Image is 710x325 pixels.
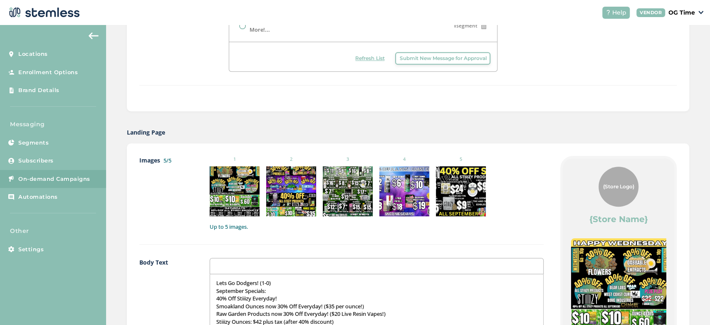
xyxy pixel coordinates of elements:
div: VENDOR [636,8,665,17]
span: Help [612,8,626,17]
span: {Store Logo} [603,183,634,190]
span: On-demand Campaigns [18,175,90,183]
img: Z [323,166,373,216]
img: 2Q== [436,166,486,216]
span: Enrollment Options [18,68,78,77]
strong: 1 [453,22,456,29]
img: icon-help-white-03924b79.svg [606,10,611,15]
span: Brand Details [18,86,59,95]
span: Automations [18,193,58,201]
span: Locations [18,50,48,58]
small: 5 [436,156,486,163]
span: Settings [18,245,44,254]
small: 3 [323,156,373,163]
iframe: Chat Widget [668,285,710,325]
img: Z [210,166,260,216]
p: Raw Garden Products now 30% Off Everyday! ($20 Live Resin Vapes!) [216,310,537,317]
p: Lets Go Dodgers! (1-0) [216,279,537,287]
button: Refresh List [351,52,388,65]
label: 5/5 [163,157,171,164]
img: logo-dark-0685b13c.svg [7,4,80,21]
img: 2Q== [379,166,429,216]
label: Images [139,156,193,231]
span: Subscribers [18,157,54,165]
label: 40% Off Your Favorite Brands [DATE] at OG Time...Click The Link to Learn More!... [249,17,453,34]
span: Segments [18,139,49,147]
img: icon-arrow-back-accent-c549486e.svg [89,32,99,39]
span: Submit New Message for Approval [399,55,486,62]
span: segment [453,22,477,30]
label: Landing Page [127,128,165,137]
p: Smoakland Ounces now 30% Off Everyday! ($35 per ounce!) [216,302,537,310]
label: {Store Name} [589,213,648,225]
p: 40% Off Stiiizy Everyday! [216,295,537,302]
label: Up to 5 images. [210,223,544,231]
small: 2 [266,156,316,163]
span: Refresh List [355,55,384,62]
img: icon_down-arrow-small-66adaf34.svg [698,11,703,14]
small: 1 [210,156,260,163]
p: September Specials: [216,287,537,295]
button: Submit New Message for Approval [395,52,490,65]
p: OG Time [668,8,695,17]
small: 4 [379,156,429,163]
img: 2Q== [266,166,316,216]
